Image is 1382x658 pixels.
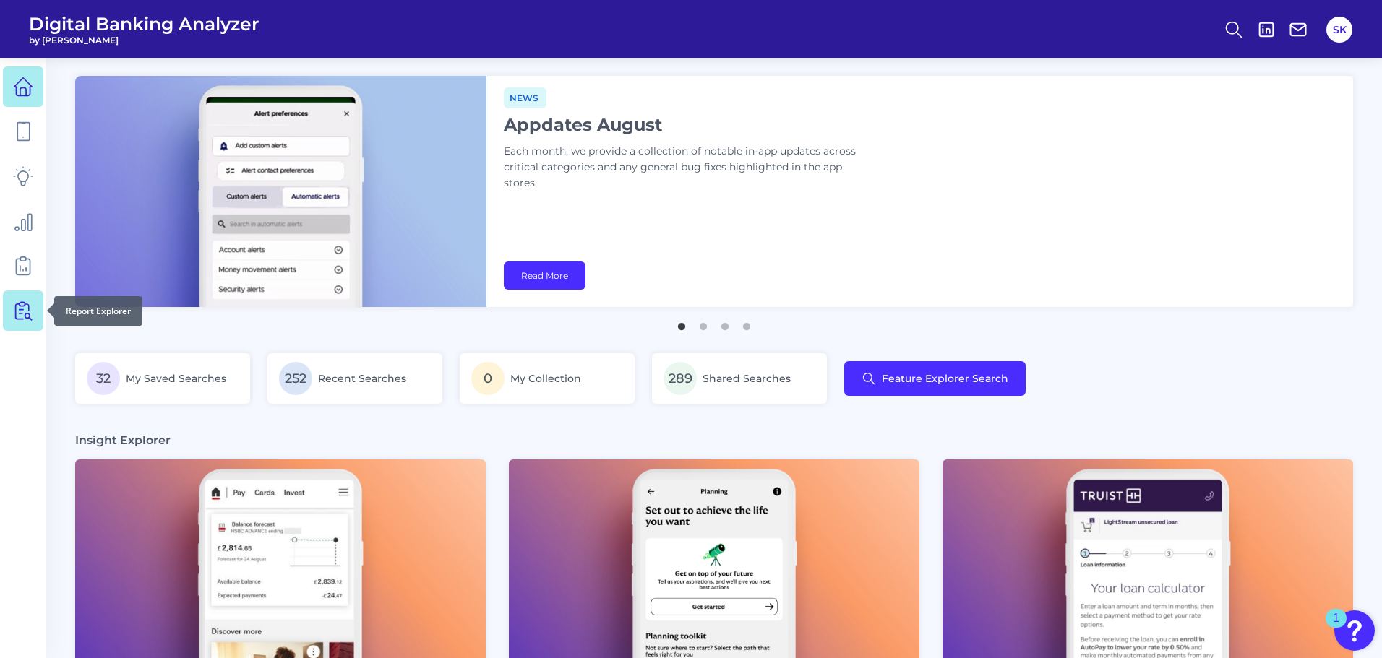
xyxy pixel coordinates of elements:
[703,372,791,385] span: Shared Searches
[882,373,1008,384] span: Feature Explorer Search
[504,90,546,104] a: News
[1333,618,1339,637] div: 1
[504,144,865,191] p: Each month, we provide a collection of notable in-app updates across critical categories and any ...
[75,433,171,448] h3: Insight Explorer
[696,316,711,330] button: 2
[54,296,142,326] div: Report Explorer
[1326,17,1352,43] button: SK
[29,35,259,46] span: by [PERSON_NAME]
[267,353,442,404] a: 252Recent Searches
[510,372,581,385] span: My Collection
[318,372,406,385] span: Recent Searches
[29,13,259,35] span: Digital Banking Analyzer
[504,87,546,108] span: News
[664,362,697,395] span: 289
[279,362,312,395] span: 252
[75,353,250,404] a: 32My Saved Searches
[674,316,689,330] button: 1
[87,362,120,395] span: 32
[471,362,505,395] span: 0
[652,353,827,404] a: 289Shared Searches
[504,261,585,290] a: Read More
[126,372,226,385] span: My Saved Searches
[1334,610,1375,651] button: Open Resource Center, 1 new notification
[844,361,1026,396] button: Feature Explorer Search
[504,114,865,135] h1: Appdates August
[460,353,635,404] a: 0My Collection
[75,76,486,307] img: bannerImg
[718,316,732,330] button: 3
[739,316,754,330] button: 4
